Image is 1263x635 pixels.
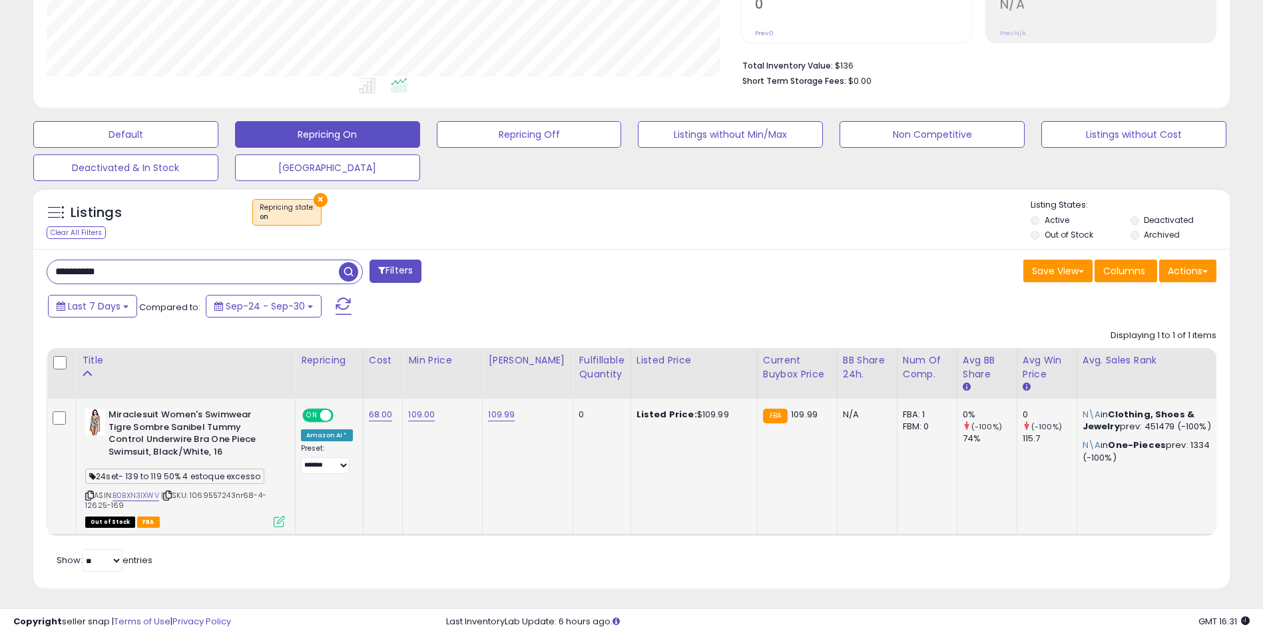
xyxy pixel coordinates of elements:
[226,300,305,313] span: Sep-24 - Sep-30
[840,121,1025,148] button: Non Competitive
[1083,439,1101,451] span: N\A
[1083,408,1194,433] span: Clothing, Shoes & Jewelry
[1111,329,1216,342] div: Displaying 1 to 1 of 1 items
[742,75,846,87] b: Short Term Storage Fees:
[109,409,270,461] b: Miraclesuit Women's Swimwear Tigre Sombre Sanibel Tummy Control Underwire Bra One Piece Swimsuit,...
[763,409,788,423] small: FBA
[370,260,421,283] button: Filters
[903,353,951,381] div: Num of Comp.
[963,353,1011,381] div: Avg BB Share
[172,615,231,628] a: Privacy Policy
[304,410,320,421] span: ON
[85,517,135,528] span: All listings that are currently out of stock and unavailable for purchase on Amazon
[1000,29,1026,37] small: Prev: N/A
[963,433,1017,445] div: 74%
[791,408,818,421] span: 109.99
[301,429,353,441] div: Amazon AI *
[68,300,121,313] span: Last 7 Days
[137,517,160,528] span: FBA
[260,202,314,222] span: Repricing state :
[1103,264,1145,278] span: Columns
[369,408,393,421] a: 68.00
[206,295,322,317] button: Sep-24 - Sep-30
[488,408,515,421] a: 109.99
[1144,214,1194,226] label: Deactivated
[139,301,200,314] span: Compared to:
[638,121,823,148] button: Listings without Min/Max
[1108,439,1166,451] span: One-Pieces
[301,353,358,367] div: Repricing
[1198,615,1250,628] span: 2025-10-8 16:31 GMT
[85,409,285,526] div: ASIN:
[963,409,1017,421] div: 0%
[301,444,353,474] div: Preset:
[579,409,620,421] div: 0
[48,295,137,317] button: Last 7 Days
[1045,214,1069,226] label: Active
[1083,353,1218,367] div: Avg. Sales Rank
[903,409,947,421] div: FBA: 1
[843,409,887,421] div: N/A
[1159,260,1216,282] button: Actions
[13,616,231,628] div: seller snap | |
[71,204,122,222] h5: Listings
[488,353,567,367] div: [PERSON_NAME]
[113,490,159,501] a: B0BXN31XWV
[971,421,1002,432] small: (-100%)
[408,353,477,367] div: Min Price
[446,616,1250,628] div: Last InventoryLab Update: 6 hours ago.
[1041,121,1226,148] button: Listings without Cost
[1083,408,1101,421] span: N\A
[579,353,625,381] div: Fulfillable Quantity
[332,410,353,421] span: OFF
[235,154,420,181] button: [GEOGRAPHIC_DATA]
[1095,260,1157,282] button: Columns
[85,469,264,484] span: 24set- 139 to 119 50% 4 estoque excesso
[742,60,833,71] b: Total Inventory Value:
[843,353,891,381] div: BB Share 24h.
[1023,381,1031,393] small: Avg Win Price.
[1144,229,1180,240] label: Archived
[1083,409,1213,433] p: in prev: 451479 (-100%)
[314,193,328,207] button: ×
[33,121,218,148] button: Default
[1023,409,1077,421] div: 0
[1031,421,1062,432] small: (-100%)
[1083,439,1213,463] p: in prev: 1334 (-100%)
[13,615,62,628] strong: Copyright
[369,353,397,367] div: Cost
[963,381,971,393] small: Avg BB Share.
[114,615,170,628] a: Terms of Use
[47,226,106,239] div: Clear All Filters
[763,353,832,381] div: Current Buybox Price
[57,554,152,566] span: Show: entries
[260,212,314,222] div: on
[903,421,947,433] div: FBM: 0
[1023,260,1093,282] button: Save View
[636,353,752,367] div: Listed Price
[636,408,697,421] b: Listed Price:
[848,75,872,87] span: $0.00
[755,29,774,37] small: Prev: 0
[85,409,105,435] img: 41as1eN+v7L._SL40_.jpg
[437,121,622,148] button: Repricing Off
[408,408,435,421] a: 109.00
[85,490,266,510] span: | SKU: 1069557243nr68-4-12625-169
[235,121,420,148] button: Repricing On
[1045,229,1093,240] label: Out of Stock
[82,353,290,367] div: Title
[1031,199,1230,212] p: Listing States:
[742,57,1206,73] li: $136
[33,154,218,181] button: Deactivated & In Stock
[1023,353,1071,381] div: Avg Win Price
[1023,433,1077,445] div: 115.7
[636,409,747,421] div: $109.99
